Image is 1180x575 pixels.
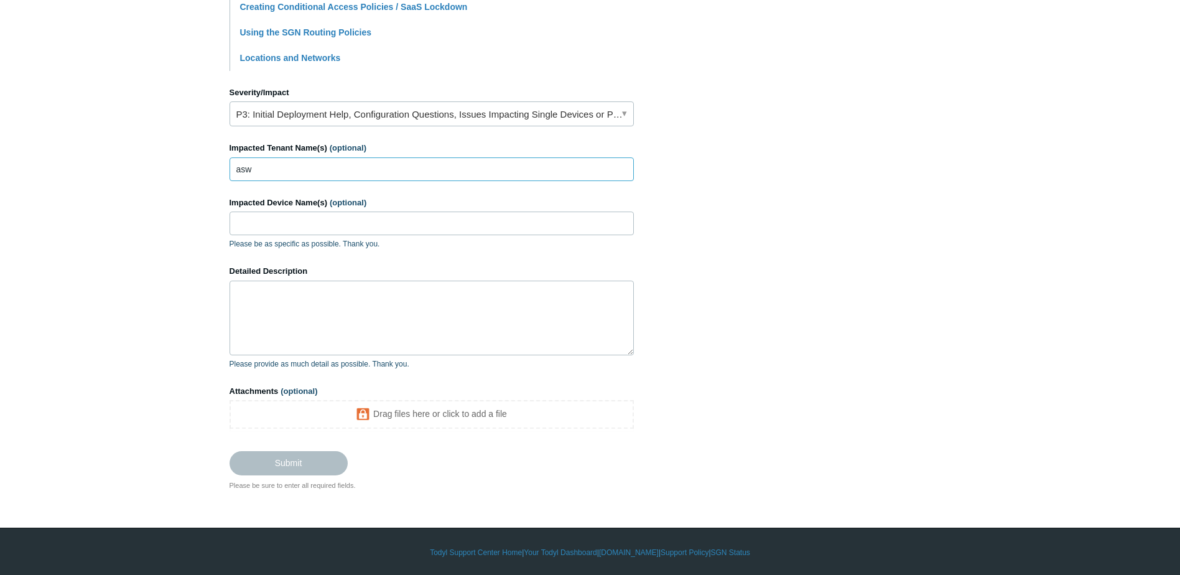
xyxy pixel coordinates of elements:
[230,265,634,278] label: Detailed Description
[711,547,750,558] a: SGN Status
[281,386,317,396] span: (optional)
[661,547,708,558] a: Support Policy
[230,197,634,209] label: Impacted Device Name(s)
[230,238,634,250] p: Please be as specific as possible. Thank you.
[230,451,348,475] input: Submit
[240,53,341,63] a: Locations and Networks
[230,385,634,398] label: Attachments
[230,142,634,154] label: Impacted Tenant Name(s)
[230,547,951,558] div: | | | |
[240,27,372,37] a: Using the SGN Routing Policies
[230,480,634,491] div: Please be sure to enter all required fields.
[330,143,366,152] span: (optional)
[599,547,659,558] a: [DOMAIN_NAME]
[524,547,597,558] a: Your Todyl Dashboard
[330,198,366,207] span: (optional)
[430,547,522,558] a: Todyl Support Center Home
[240,2,468,12] a: Creating Conditional Access Policies / SaaS Lockdown
[230,101,634,126] a: P3: Initial Deployment Help, Configuration Questions, Issues Impacting Single Devices or Past Out...
[230,358,634,370] p: Please provide as much detail as possible. Thank you.
[230,86,634,99] label: Severity/Impact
